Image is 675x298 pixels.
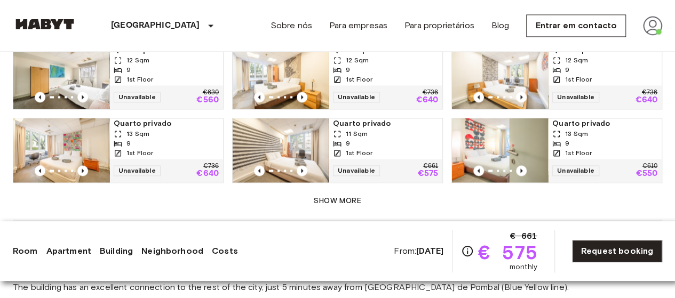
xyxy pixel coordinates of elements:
[333,92,380,102] span: Unavailable
[126,139,131,148] span: 9
[114,92,161,102] span: Unavailable
[333,118,438,129] span: Quarto privado
[461,245,474,257] svg: Check cost overview for full price breakdown. Please note that discounts apply to new joiners onl...
[510,262,537,272] span: monthly
[346,55,369,65] span: 12 Sqm
[423,163,438,170] p: €661
[451,118,662,183] a: Marketing picture of unit PT-17-009-001-03HPrevious imagePrevious imageQuarto privado13 Sqm91st F...
[126,129,149,139] span: 13 Sqm
[526,14,626,37] a: Entrar em contacto
[346,139,350,148] span: 9
[126,55,149,65] span: 12 Sqm
[126,148,153,158] span: 1st Floor
[565,129,588,139] span: 13 Sqm
[635,96,657,104] p: €640
[111,19,200,32] p: [GEOGRAPHIC_DATA]
[417,170,438,178] p: €575
[510,230,537,243] span: € 661
[203,90,219,96] p: €630
[394,245,443,257] span: From:
[13,19,77,29] img: Habyt
[126,65,131,75] span: 9
[565,75,592,84] span: 1st Floor
[452,118,548,182] img: Marketing picture of unit PT-17-009-001-03H
[13,191,662,211] button: Show more
[35,92,45,102] button: Previous image
[416,246,443,256] b: [DATE]
[643,16,662,35] img: avatar
[114,165,161,176] span: Unavailable
[196,96,219,104] p: €560
[196,170,219,178] p: €640
[572,240,662,262] a: Request booking
[77,92,88,102] button: Previous image
[126,75,153,84] span: 1st Floor
[346,75,372,84] span: 1st Floor
[346,129,368,139] span: 11 Sqm
[13,118,224,183] a: Marketing picture of unit PT-17-009-001-05HPrevious imagePrevious imageQuarto privado13 Sqm91st F...
[452,45,548,109] img: Marketing picture of unit PT-17-009-001-07H
[473,92,484,102] button: Previous image
[346,148,372,158] span: 1st Floor
[451,44,662,109] a: Marketing picture of unit PT-17-009-001-07HPrevious imagePrevious imageQuarto privado12 Sqm91st F...
[13,118,109,182] img: Marketing picture of unit PT-17-009-001-05H
[13,245,38,257] a: Room
[271,19,312,32] a: Sobre nós
[565,148,592,158] span: 1st Floor
[232,118,443,183] a: Marketing picture of unit PT-17-009-001-04HPrevious imagePrevious imageQuarto privado11 Sqm91st F...
[141,245,203,257] a: Neighborhood
[416,96,438,104] p: €640
[642,90,657,96] p: €736
[346,65,350,75] span: 9
[423,90,438,96] p: €736
[491,19,510,32] a: Blog
[552,118,657,129] span: Quarto privado
[565,55,588,65] span: 12 Sqm
[565,139,569,148] span: 9
[297,165,307,176] button: Previous image
[114,118,219,129] span: Quarto privado
[552,165,599,176] span: Unavailable
[473,165,484,176] button: Previous image
[203,163,219,170] p: €736
[13,45,109,109] img: Marketing picture of unit PT-17-009-001-09H
[13,281,662,293] span: The building has an excellent connection to the rest of the city, just 5 minutes away from [GEOGR...
[478,243,537,262] span: € 575
[404,19,474,32] a: Para proprietários
[552,92,599,102] span: Unavailable
[516,92,527,102] button: Previous image
[254,92,265,102] button: Previous image
[329,19,387,32] a: Para empresas
[642,163,657,170] p: €610
[636,170,657,178] p: €550
[333,165,380,176] span: Unavailable
[77,165,88,176] button: Previous image
[100,245,133,257] a: Building
[516,165,527,176] button: Previous image
[46,245,91,257] a: Apartment
[233,45,329,109] img: Marketing picture of unit PT-17-009-001-08H
[13,44,224,109] a: Marketing picture of unit PT-17-009-001-09HPrevious imagePrevious imageQuarto privado12 Sqm91st F...
[35,165,45,176] button: Previous image
[254,165,265,176] button: Previous image
[297,92,307,102] button: Previous image
[565,65,569,75] span: 9
[233,118,329,182] img: Marketing picture of unit PT-17-009-001-04H
[212,245,238,257] a: Costs
[232,44,443,109] a: Marketing picture of unit PT-17-009-001-08HPrevious imagePrevious imageQuarto privado12 Sqm91st F...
